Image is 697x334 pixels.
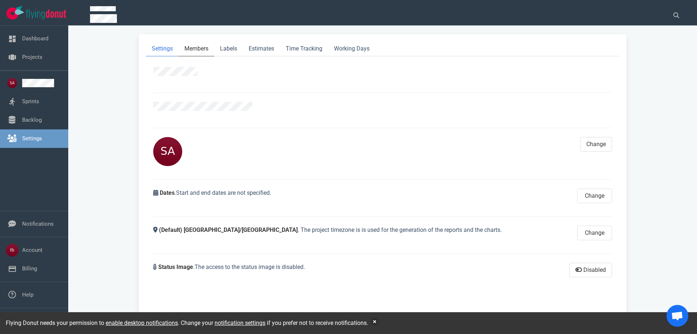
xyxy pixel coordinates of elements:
span: The access to the status image is disabled. [195,263,305,270]
img: Avatar [153,137,182,166]
span: Start and end dates are not specified. [176,189,271,196]
a: Billing [22,265,37,272]
button: Change [577,189,612,203]
strong: (Default) [GEOGRAPHIC_DATA]/[GEOGRAPHIC_DATA] [159,226,298,233]
a: enable desktop notifications [106,319,178,326]
a: Notifications [22,221,54,227]
a: Account [22,247,42,253]
a: Working Days [328,41,375,56]
div: . [149,258,565,282]
a: Labels [214,41,243,56]
button: Change [580,137,612,152]
span: . Change your if you prefer not to receive notifications. [178,319,368,326]
a: Settings [22,135,42,142]
div: Open de chat [667,305,688,327]
img: Flying Donut text logo [26,9,66,19]
div: . [149,184,573,208]
span: Disabled [582,266,606,274]
a: Projects [22,54,42,60]
a: Time Tracking [280,41,328,56]
a: Dashboard [22,35,48,42]
button: Disabled [569,263,612,277]
strong: Status Image [158,263,193,270]
a: Members [179,41,214,56]
a: Sprints [22,98,39,105]
a: Backlog [22,117,42,123]
a: Estimates [243,41,280,56]
a: Help [22,291,33,298]
span: Flying Donut needs your permission to [6,319,178,326]
strong: Dates [160,189,175,196]
a: notification settings [215,319,265,326]
a: Settings [146,41,179,56]
div: . The project timezone is is used for the generation of the reports and the charts. [149,221,573,245]
button: Change [577,226,612,240]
